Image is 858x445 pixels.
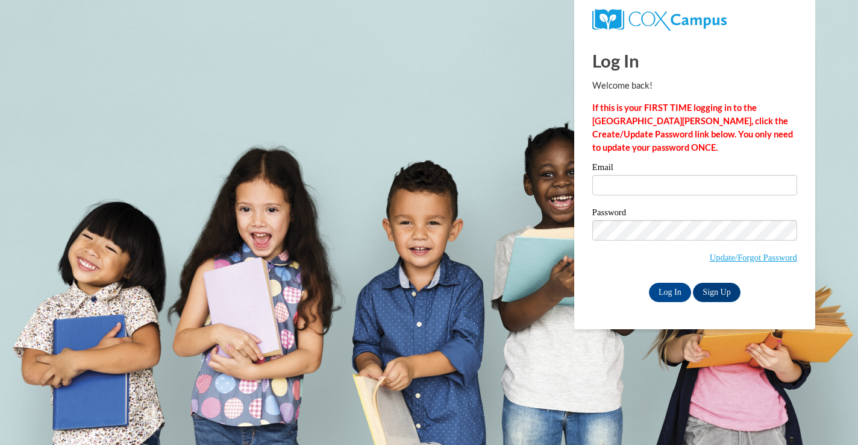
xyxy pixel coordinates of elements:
a: Update/Forgot Password [710,253,797,262]
img: COX Campus [592,9,727,31]
p: Welcome back! [592,79,797,92]
strong: If this is your FIRST TIME logging in to the [GEOGRAPHIC_DATA][PERSON_NAME], click the Create/Upd... [592,103,793,153]
a: Sign Up [693,283,740,302]
label: Password [592,208,797,220]
input: Log In [649,283,691,302]
a: COX Campus [592,14,727,24]
label: Email [592,163,797,175]
h1: Log In [592,48,797,73]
